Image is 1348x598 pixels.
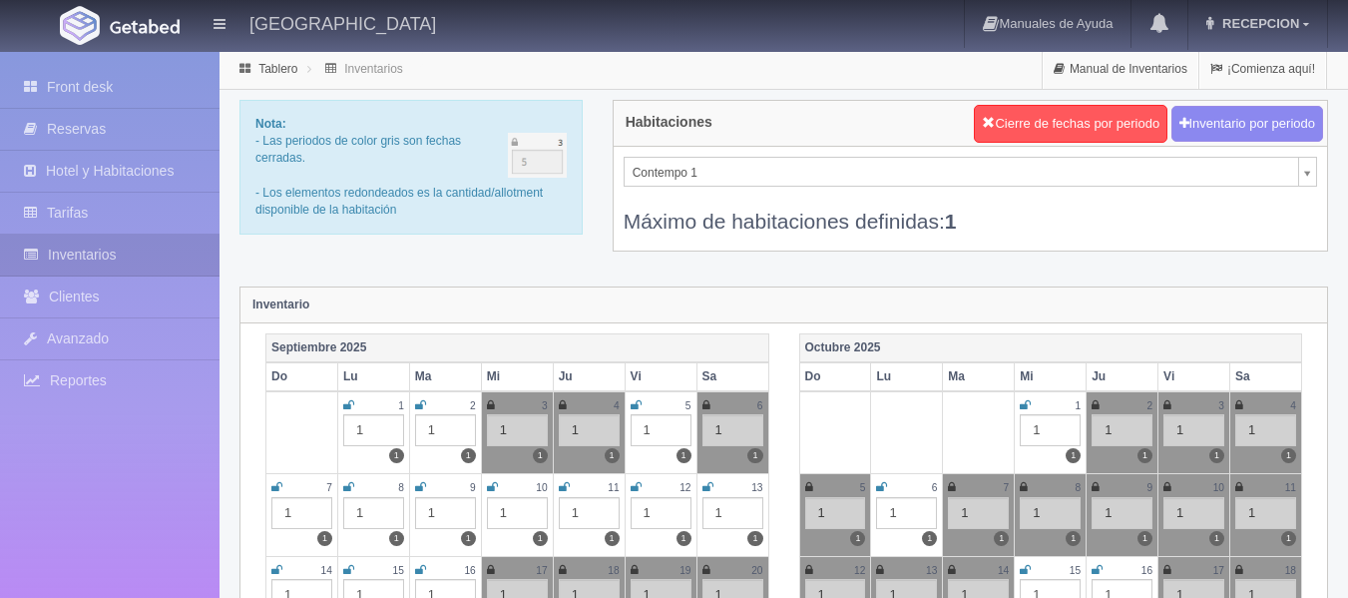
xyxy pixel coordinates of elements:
img: cutoff.png [508,133,567,178]
div: 1 [487,497,548,529]
div: 1 [631,414,691,446]
label: 1 [389,531,404,546]
small: 6 [932,482,938,493]
small: 18 [1285,565,1296,576]
label: 1 [605,448,620,463]
small: 4 [1290,400,1296,411]
div: 1 [343,414,404,446]
small: 5 [685,400,691,411]
label: 1 [1066,531,1081,546]
th: Ma [409,362,481,391]
div: 1 [559,414,620,446]
label: 1 [850,531,865,546]
label: 1 [747,448,762,463]
div: 1 [487,414,548,446]
small: 3 [542,400,548,411]
small: 11 [608,482,619,493]
a: Inventarios [344,62,403,76]
label: 1 [676,448,691,463]
small: 9 [1146,482,1152,493]
small: 7 [1004,482,1010,493]
small: 1 [1076,400,1082,411]
small: 9 [470,482,476,493]
th: Sa [1230,362,1302,391]
small: 19 [679,565,690,576]
div: 1 [1163,414,1224,446]
th: Mi [1015,362,1087,391]
div: 1 [1235,497,1296,529]
b: 1 [945,210,957,233]
th: Octubre 2025 [799,333,1302,362]
small: 13 [926,565,937,576]
th: Sa [696,362,768,391]
small: 12 [679,482,690,493]
span: RECEPCION [1217,16,1299,31]
label: 1 [922,531,937,546]
label: 1 [994,531,1009,546]
small: 15 [1070,565,1081,576]
small: 6 [757,400,763,411]
div: 1 [702,414,763,446]
small: 13 [751,482,762,493]
img: Getabed [60,6,100,45]
th: Ma [943,362,1015,391]
label: 1 [461,448,476,463]
small: 14 [321,565,332,576]
div: 1 [1020,414,1081,446]
div: 1 [948,497,1009,529]
th: Lu [871,362,943,391]
div: 1 [1235,414,1296,446]
div: Máximo de habitaciones definidas: [624,187,1317,236]
small: 8 [1076,482,1082,493]
label: 1 [1281,531,1296,546]
div: 1 [343,497,404,529]
a: Manual de Inventarios [1043,50,1198,89]
small: 2 [1146,400,1152,411]
div: 1 [559,497,620,529]
button: Inventario por periodo [1171,106,1323,143]
button: Cierre de fechas por periodo [974,105,1167,143]
span: Contempo 1 [633,158,1290,188]
small: 15 [393,565,404,576]
label: 1 [389,448,404,463]
small: 12 [854,565,865,576]
label: 1 [1066,448,1081,463]
small: 14 [998,565,1009,576]
div: - Las periodos de color gris son fechas cerradas. - Los elementos redondeados es la cantidad/allo... [239,100,583,235]
th: Vi [1158,362,1230,391]
label: 1 [1281,448,1296,463]
small: 10 [1213,482,1224,493]
label: 1 [747,531,762,546]
label: 1 [1137,448,1152,463]
th: Vi [625,362,696,391]
div: 1 [1163,497,1224,529]
div: 1 [1092,497,1152,529]
img: Getabed [110,19,180,34]
small: 17 [1213,565,1224,576]
label: 1 [676,531,691,546]
label: 1 [1137,531,1152,546]
label: 1 [1209,448,1224,463]
div: 1 [271,497,332,529]
th: Do [266,362,338,391]
th: Septiembre 2025 [266,333,769,362]
b: Nota: [255,117,286,131]
label: 1 [461,531,476,546]
small: 4 [614,400,620,411]
div: 1 [805,497,866,529]
h4: Habitaciones [626,115,712,130]
small: 1 [398,400,404,411]
div: 1 [415,497,476,529]
small: 10 [536,482,547,493]
a: Tablero [258,62,297,76]
h4: [GEOGRAPHIC_DATA] [249,10,436,35]
label: 1 [533,448,548,463]
small: 16 [1141,565,1152,576]
strong: Inventario [252,298,309,311]
div: 1 [876,497,937,529]
label: 1 [605,531,620,546]
small: 11 [1285,482,1296,493]
div: 1 [415,414,476,446]
th: Ju [553,362,625,391]
label: 1 [533,531,548,546]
